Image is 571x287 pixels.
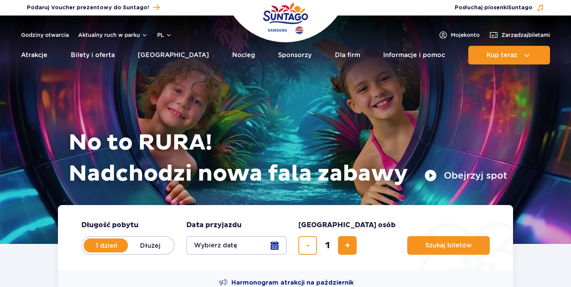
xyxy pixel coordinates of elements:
[424,169,507,182] button: Obejrzyj spot
[489,30,550,40] a: Zarządzajbiletami
[501,31,550,39] span: Zarządzaj biletami
[383,46,445,64] a: Informacje i pomoc
[468,46,550,64] button: Kup teraz
[425,242,472,249] span: Szukaj biletów
[508,5,532,10] span: Suntago
[81,221,138,230] span: Długość pobytu
[298,236,317,255] button: usuń bilet
[186,221,242,230] span: Data przyjazdu
[27,2,159,13] a: Podaruj Voucher prezentowy do Suntago!
[27,4,149,12] span: Podaruj Voucher prezentowy do Suntago!
[21,31,69,39] a: Godziny otwarcia
[278,46,312,64] a: Sponsorzy
[186,236,287,255] button: Wybierz datę
[487,52,517,59] span: Kup teraz
[451,31,480,39] span: Moje konto
[338,236,357,255] button: dodaj bilet
[298,221,396,230] span: [GEOGRAPHIC_DATA] osób
[318,236,337,255] input: liczba biletów
[21,46,47,64] a: Atrakcje
[232,46,255,64] a: Nocleg
[407,236,490,255] button: Szukaj biletów
[438,30,480,40] a: Mojekonto
[128,237,172,254] label: Dłużej
[84,237,129,254] label: 1 dzień
[68,127,507,190] h1: No to RURA! Nadchodzi nowa fala zabawy
[335,46,360,64] a: Dla firm
[231,278,354,287] span: Harmonogram atrakcji na październik
[71,46,115,64] a: Bilety i oferta
[157,31,172,39] button: pl
[78,32,148,38] button: Aktualny ruch w parku
[58,205,513,270] form: Planowanie wizyty w Park of Poland
[455,4,544,12] button: Posłuchaj piosenkiSuntago
[138,46,209,64] a: [GEOGRAPHIC_DATA]
[455,4,532,12] span: Posłuchaj piosenki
